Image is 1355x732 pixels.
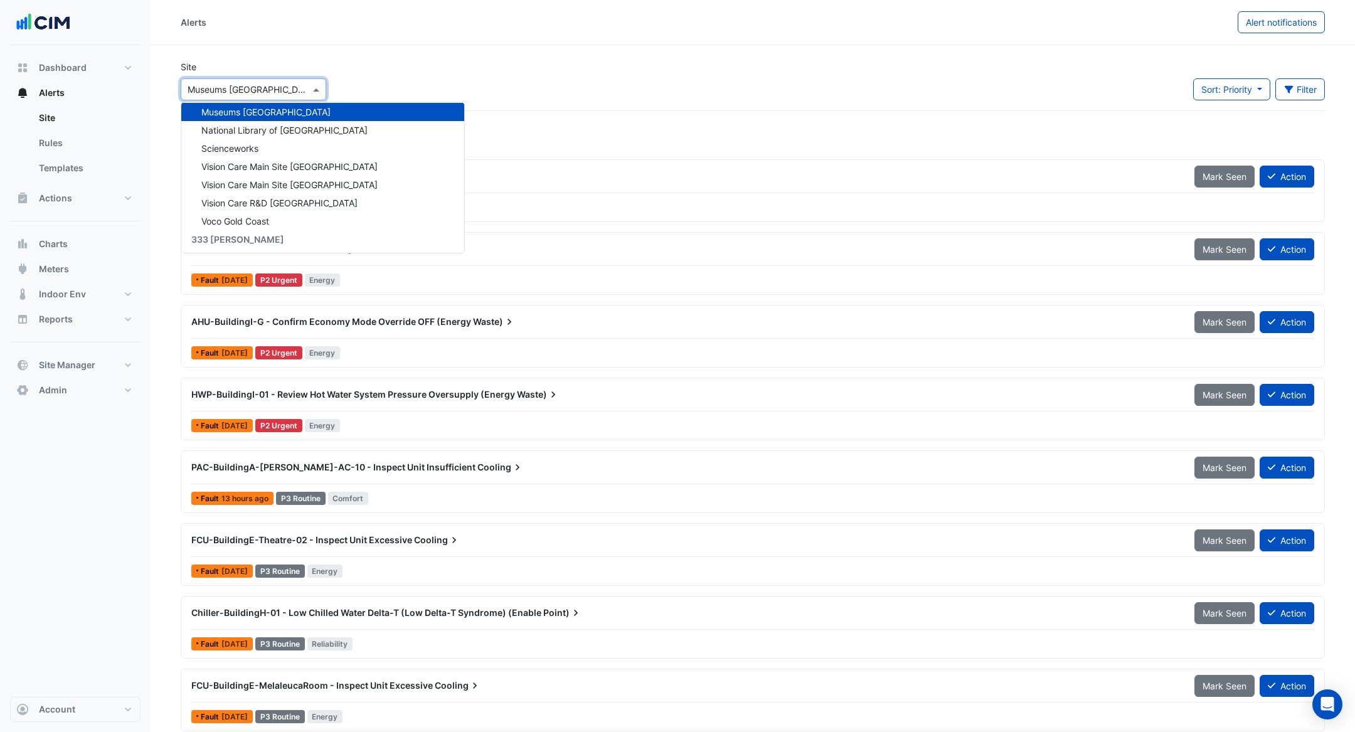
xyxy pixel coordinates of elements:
[191,462,476,472] span: PAC-BuildingA-[PERSON_NAME]-AC-10 - Inspect Unit Insufficient
[16,313,29,326] app-icon: Reports
[276,492,326,505] div: P3 Routine
[1194,311,1255,333] button: Mark Seen
[10,80,141,105] button: Alerts
[191,389,515,400] span: HWP-BuildingI-01 - Review Hot Water System Pressure Oversupply (Energy
[39,359,95,371] span: Site Manager
[543,607,582,619] span: Point)
[201,125,368,135] span: National Library of [GEOGRAPHIC_DATA]
[305,419,341,432] span: Energy
[191,607,541,618] span: Chiller-BuildingH-01 - Low Chilled Water Delta-T (Low Delta-T Syndrome) (Enable
[16,263,29,275] app-icon: Meters
[1260,529,1314,551] button: Action
[201,216,269,226] span: Voco Gold Coast
[1246,17,1317,28] span: Alert notifications
[16,61,29,74] app-icon: Dashboard
[201,107,331,117] span: Museums [GEOGRAPHIC_DATA]
[1201,84,1252,95] span: Sort: Priority
[39,263,69,275] span: Meters
[221,566,248,576] span: Fri 29-Aug-2025 08:15 AEST
[307,710,343,723] span: Energy
[1194,675,1255,697] button: Mark Seen
[435,679,481,692] span: Cooling
[221,348,248,358] span: Wed 25-Jun-2025 05:15 AEST
[39,313,73,326] span: Reports
[1194,457,1255,479] button: Mark Seen
[1194,384,1255,406] button: Mark Seen
[10,186,141,211] button: Actions
[1312,689,1342,719] div: Open Intercom Messenger
[1203,317,1246,327] span: Mark Seen
[1260,238,1314,260] button: Action
[255,637,305,650] div: P3 Routine
[221,639,248,649] span: Wed 27-Aug-2025 14:30 AEST
[1194,238,1255,260] button: Mark Seen
[201,252,354,263] span: [STREET_ADDRESS][PERSON_NAME]
[201,568,221,575] span: Fault
[181,16,206,29] div: Alerts
[16,288,29,300] app-icon: Indoor Env
[1203,171,1246,182] span: Mark Seen
[39,87,65,99] span: Alerts
[191,234,284,245] span: 333 [PERSON_NAME]
[1194,602,1255,624] button: Mark Seen
[191,316,471,327] span: AHU-BuildingI-G - Confirm Economy Mode Override OFF (Energy
[181,102,465,253] ng-dropdown-panel: Options list
[201,713,221,721] span: Fault
[305,273,341,287] span: Energy
[181,60,196,73] label: Site
[1260,675,1314,697] button: Action
[255,710,305,723] div: P3 Routine
[10,697,141,722] button: Account
[201,640,221,648] span: Fault
[10,282,141,307] button: Indoor Env
[10,55,141,80] button: Dashboard
[10,378,141,403] button: Admin
[39,238,68,250] span: Charts
[191,534,412,545] span: FCU-BuildingE-Theatre-02 - Inspect Unit Excessive
[201,495,221,502] span: Fault
[255,346,302,359] div: P2 Urgent
[201,143,258,154] span: Scienceworks
[1238,11,1325,33] button: Alert notifications
[39,192,72,204] span: Actions
[10,353,141,378] button: Site Manager
[15,10,72,35] img: Company Logo
[1193,78,1270,100] button: Sort: Priority
[10,307,141,332] button: Reports
[201,179,378,190] span: Vision Care Main Site [GEOGRAPHIC_DATA]
[414,534,460,546] span: Cooling
[10,257,141,282] button: Meters
[201,422,221,430] span: Fault
[1194,166,1255,188] button: Mark Seen
[255,419,302,432] div: P2 Urgent
[1203,608,1246,618] span: Mark Seen
[201,161,378,172] span: Vision Care Main Site [GEOGRAPHIC_DATA]
[305,346,341,359] span: Energy
[328,492,369,505] span: Comfort
[29,105,141,130] a: Site
[191,680,433,691] span: FCU-BuildingE-MelaleucaRoom - Inspect Unit Excessive
[221,712,248,721] span: Mon 25-Aug-2025 14:00 AEST
[16,87,29,99] app-icon: Alerts
[201,277,221,284] span: Fault
[1260,602,1314,624] button: Action
[10,231,141,257] button: Charts
[1275,78,1326,100] button: Filter
[39,703,75,716] span: Account
[255,273,302,287] div: P2 Urgent
[1260,166,1314,188] button: Action
[10,105,141,186] div: Alerts
[221,494,268,503] span: Mon 01-Sep-2025 01:45 AEST
[307,565,343,578] span: Energy
[1260,384,1314,406] button: Action
[1203,244,1246,255] span: Mark Seen
[1203,390,1246,400] span: Mark Seen
[477,461,524,474] span: Cooling
[16,238,29,250] app-icon: Charts
[221,275,248,285] span: Wed 27-Aug-2025 00:05 AEST
[1260,457,1314,479] button: Action
[39,288,86,300] span: Indoor Env
[1203,681,1246,691] span: Mark Seen
[255,565,305,578] div: P3 Routine
[221,421,248,430] span: Wed 18-Jun-2025 05:15 AEST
